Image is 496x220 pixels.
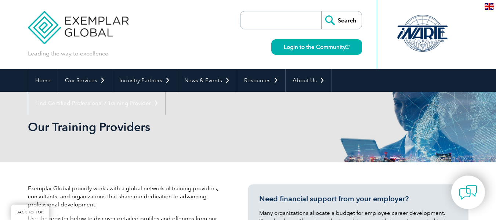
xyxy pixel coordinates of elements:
[237,69,285,92] a: Resources
[485,3,494,10] img: en
[11,205,49,220] a: BACK TO TOP
[58,69,112,92] a: Our Services
[345,45,350,49] img: open_square.png
[271,39,362,55] a: Login to the Community
[28,92,166,115] a: Find Certified Professional / Training Provider
[28,121,336,133] h2: Our Training Providers
[28,50,108,58] p: Leading the way to excellence
[112,69,177,92] a: Industry Partners
[28,69,58,92] a: Home
[177,69,237,92] a: News & Events
[459,183,477,202] img: contact-chat.png
[28,184,226,209] p: Exemplar Global proudly works with a global network of training providers, consultants, and organ...
[321,11,362,29] input: Search
[259,194,457,203] h3: Need financial support from your employer?
[286,69,332,92] a: About Us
